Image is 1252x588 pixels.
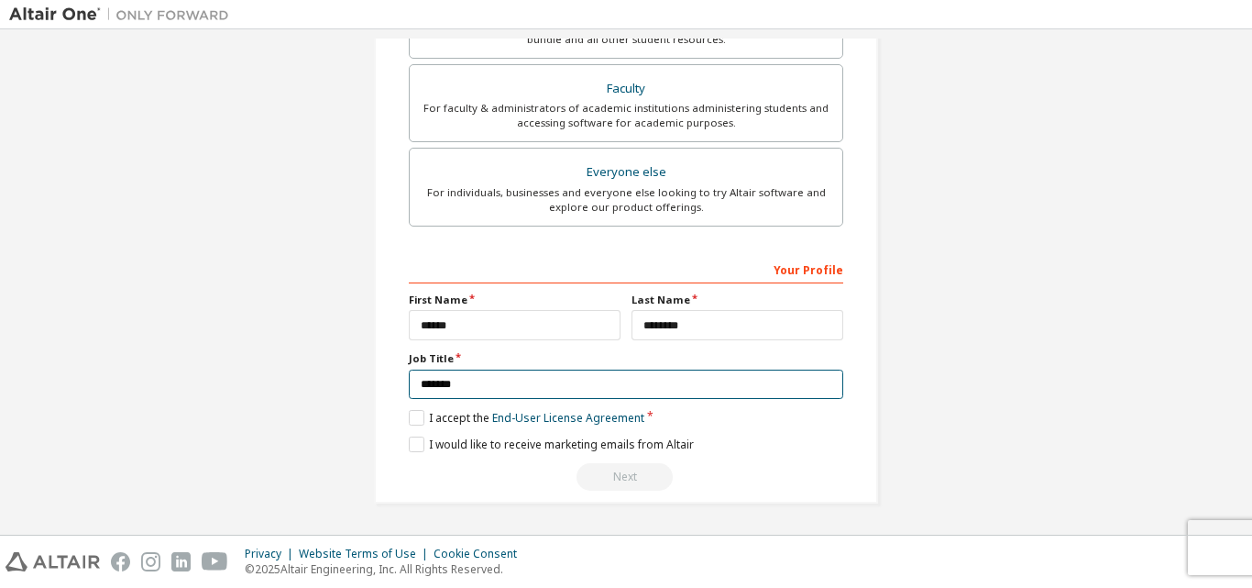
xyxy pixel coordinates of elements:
div: Privacy [245,547,299,561]
img: altair_logo.svg [5,552,100,571]
label: First Name [409,293,621,307]
div: Read and acccept EULA to continue [409,463,843,491]
img: instagram.svg [141,552,160,571]
div: Your Profile [409,254,843,283]
img: Altair One [9,6,238,24]
div: Cookie Consent [434,547,528,561]
div: Website Terms of Use [299,547,434,561]
label: Last Name [631,293,843,307]
div: Faculty [421,76,831,102]
img: linkedin.svg [171,552,191,571]
a: End-User License Agreement [492,410,644,426]
img: youtube.svg [202,552,228,571]
label: Job Title [409,351,843,366]
p: © 2025 Altair Engineering, Inc. All Rights Reserved. [245,561,528,577]
label: I accept the [409,410,644,426]
img: facebook.svg [111,552,130,571]
div: For individuals, businesses and everyone else looking to try Altair software and explore our prod... [421,185,831,215]
label: I would like to receive marketing emails from Altair [409,437,694,452]
div: For faculty & administrators of academic institutions administering students and accessing softwa... [421,101,831,130]
div: Everyone else [421,160,831,185]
